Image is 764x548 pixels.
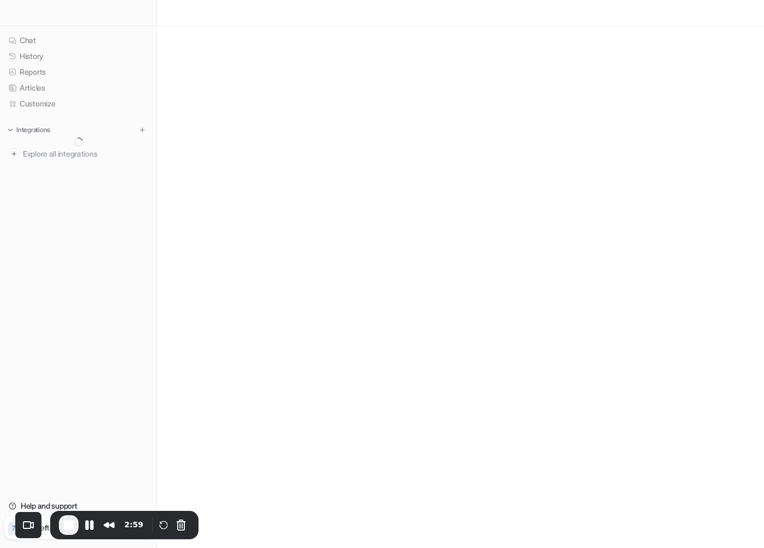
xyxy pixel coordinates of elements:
[4,124,53,135] button: Integrations
[4,96,152,111] a: Customize
[9,148,20,159] img: explore all integrations
[4,64,152,80] a: Reports
[23,145,148,163] span: Explore all integrations
[4,80,152,96] a: Articles
[7,126,14,134] img: expand menu
[4,146,152,162] a: Explore all integrations
[4,49,152,64] a: History
[4,498,152,514] a: Help and support
[4,33,152,48] a: Chat
[139,126,146,134] img: menu_add.svg
[12,523,15,533] p: 7
[16,126,50,134] p: Integrations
